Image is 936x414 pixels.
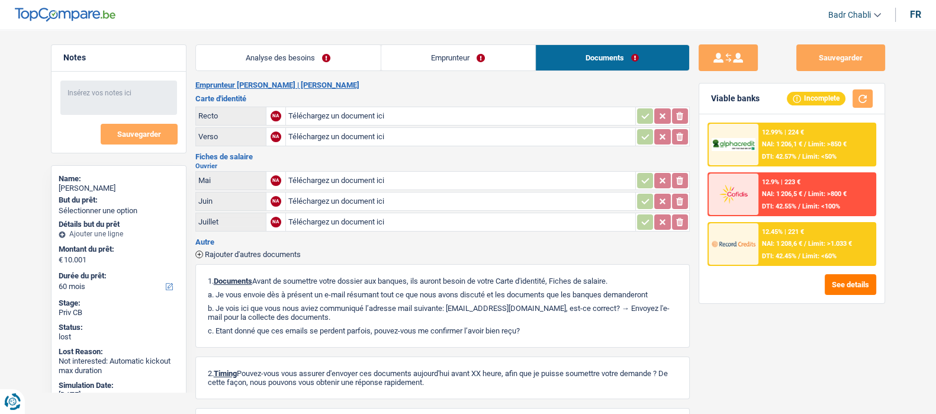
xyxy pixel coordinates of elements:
div: 12.99% | 224 € [762,129,804,136]
a: Emprunteur [381,45,535,70]
span: Documents [214,277,252,285]
div: NA [271,217,281,227]
div: Juillet [198,217,263,226]
div: NA [271,111,281,121]
div: Priv CB [59,308,179,317]
span: / [798,252,800,260]
div: Détails but du prêt [59,220,179,229]
div: Stage: [59,299,179,308]
div: Incomplete [787,92,845,105]
span: / [804,240,806,248]
img: Cofidis [712,183,755,205]
span: Limit: >800 € [808,190,847,198]
button: Sauvegarder [101,124,178,145]
label: Montant du prêt: [59,245,176,254]
p: a. Je vous envoie dès à présent un e-mail résumant tout ce que nous avons discuté et les doc... [208,290,677,299]
h2: Emprunteur [PERSON_NAME] | [PERSON_NAME] [195,81,690,90]
span: DTI: 42.45% [762,252,796,260]
p: 2. Pouvez-vous vous assurer d'envoyer ces documents aujourd'hui avant XX heure, afin que je puiss... [208,369,677,387]
div: lost [59,332,179,342]
div: fr [910,9,921,20]
span: NAI: 1 208,6 € [762,240,802,248]
span: Limit: <100% [802,203,840,210]
div: NA [271,131,281,142]
span: Sauvegarder [117,130,161,138]
span: Limit: >850 € [808,140,847,148]
span: DTI: 42.55% [762,203,796,210]
span: / [798,153,800,161]
a: Analyse des besoins [196,45,381,70]
div: 12.45% | 221 € [762,228,804,236]
div: Simulation Date: [59,381,179,390]
span: Limit: <60% [802,252,837,260]
span: / [804,190,806,198]
button: Sauvegarder [796,44,885,71]
div: Juin [198,197,263,206]
p: c. Etant donné que ces emails se perdent parfois, pouvez-vous me confirmer l’avoir bien reçu? [208,326,677,335]
label: Durée du prêt: [59,271,176,281]
p: 1. Avant de soumettre votre dossier aux banques, ils auront besoin de votre Carte d'identité, Fic... [208,277,677,285]
img: Record Credits [712,233,755,255]
img: AlphaCredit [712,138,755,152]
a: Badr Chabli [819,5,881,25]
label: But du prêt: [59,195,176,205]
div: NA [271,175,281,186]
span: Timing [214,369,237,378]
h3: Carte d'identité [195,95,690,102]
span: Badr Chabli [828,10,871,20]
a: Documents [536,45,689,70]
span: / [804,140,806,148]
button: Rajouter d'autres documents [195,251,301,258]
h5: Notes [63,53,174,63]
div: 12.9% | 223 € [762,178,800,186]
button: See details [825,274,876,295]
span: / [798,203,800,210]
div: Lost Reason: [59,347,179,357]
div: Status: [59,323,179,332]
span: NAI: 1 206,1 € [762,140,802,148]
span: € [59,255,63,265]
span: Limit: >1.033 € [808,240,852,248]
img: TopCompare Logo [15,8,115,22]
span: Rajouter d'autres documents [205,251,301,258]
div: [PERSON_NAME] [59,184,179,193]
h3: Autre [195,238,690,246]
span: Limit: <50% [802,153,837,161]
h2: Ouvrier [195,163,690,169]
div: Verso [198,132,263,141]
div: NA [271,196,281,207]
h3: Fiches de salaire [195,153,690,161]
div: [DATE] [59,390,179,400]
div: Name: [59,174,179,184]
div: Recto [198,111,263,120]
div: Not interested: Automatic kickout max duration [59,357,179,375]
div: Viable banks [711,94,760,104]
div: Ajouter une ligne [59,230,179,238]
span: NAI: 1 206,5 € [762,190,802,198]
p: b. Je vois ici que vous nous aviez communiqué l’adresse mail suivante: [EMAIL_ADDRESS][DOMAIN_NA... [208,304,677,322]
span: DTI: 42.57% [762,153,796,161]
div: Mai [198,176,263,185]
